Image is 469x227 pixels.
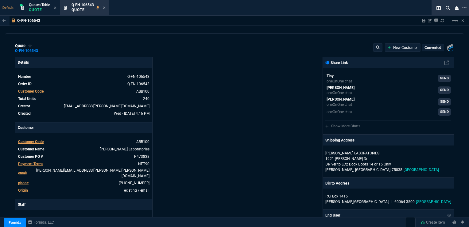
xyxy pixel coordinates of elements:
[124,188,149,193] span: existing / email
[18,89,44,94] span: Customer Code
[462,5,467,11] nx-icon: Open New Tab
[18,74,31,79] span: Number
[18,147,44,151] span: Customer Name
[15,122,152,133] p: Customer
[355,168,390,172] span: [GEOGRAPHIC_DATA]
[416,200,451,204] span: [GEOGRAPHIC_DATA]
[136,89,149,94] a: ABB100
[443,4,452,12] nx-icon: Search
[18,81,150,87] tr: See Marketplace Order
[327,73,352,79] p: Tiny
[327,97,355,102] p: [PERSON_NAME]
[18,153,150,160] tr: undefined
[327,110,352,114] p: oneOnOne chat
[394,200,415,204] span: 60064-3500
[136,140,149,144] span: ABB100
[18,104,30,108] span: Creator
[18,103,150,109] tr: undefined
[390,200,393,204] span: IL
[325,85,451,95] a: carlos.ocampo@fornida.com
[438,86,451,94] a: SEND
[15,50,38,51] a: Q-FN-106543
[325,150,384,156] p: [PERSON_NAME] LABORATORIES
[29,7,50,12] p: Quote
[18,187,150,193] tr: undefined
[18,97,36,101] span: Total Units
[28,43,32,48] div: Add to Watchlist
[2,6,16,10] span: Default
[452,4,461,12] nx-icon: Close Workbench
[325,156,451,161] p: 1921 [PERSON_NAME] Dr
[452,17,459,24] mat-icon: Example home icon
[15,199,152,210] p: Staff
[29,3,50,7] span: Quotes Table
[325,124,360,128] a: Show More Chats
[325,60,348,66] p: Share Link
[325,73,451,84] a: ryan.neptune@fornida.com
[447,213,452,218] nx-icon: Show/Hide End User to Customer
[138,162,149,166] a: NET90
[325,213,340,218] p: End User
[18,96,150,102] tr: undefined
[461,18,464,23] a: Hide Workbench
[325,97,451,107] a: sarah.costa@fornida.com
[18,154,43,159] span: Customer PO #
[327,102,355,107] p: oneOnOne chat
[18,146,150,152] tr: undefined
[143,97,149,101] span: 240
[18,82,32,86] span: Order ID
[404,168,439,172] span: [GEOGRAPHIC_DATA]
[388,45,418,50] a: New Customer
[18,140,44,144] span: Customer Code
[64,104,149,108] span: rob.henneberger@fornida.com
[325,168,354,172] span: [PERSON_NAME],
[18,180,150,186] tr: 972-518-6677
[36,168,149,178] a: [PERSON_NAME][EMAIL_ADDRESS][PERSON_NAME][PERSON_NAME][DOMAIN_NAME]
[325,200,389,204] span: [PERSON_NAME][GEOGRAPHIC_DATA],
[18,88,150,94] tr: undefined
[54,6,56,10] nx-icon: Close Tab
[325,161,451,167] p: Deliver to LC2 Dock Doors 14 or 15 Only
[122,217,149,221] a: [PERSON_NAME]
[418,218,448,227] a: Create Item
[17,18,40,23] p: Q-FN-106543
[134,154,149,159] a: P473838
[15,43,32,48] div: quote
[18,216,150,222] tr: undefined
[392,168,402,172] span: 75038
[438,75,451,82] a: SEND
[325,137,355,143] p: Shipping Address
[18,171,27,175] span: email
[72,3,94,7] span: Q-FN-106543
[114,111,149,116] span: 2025-07-30T16:16:49.201Z
[438,98,451,106] a: SEND
[438,108,451,116] a: SEND
[18,111,31,116] span: Created
[327,85,355,90] p: [PERSON_NAME]
[127,74,149,79] span: See Marketplace Order
[325,193,451,199] p: P.O. Box 1415
[18,167,150,179] tr: susan.werner@abbott.com
[18,110,150,117] tr: undefined
[327,79,352,84] p: oneOnOne chat
[2,18,6,23] nx-icon: Back to Table
[72,7,94,12] p: Quote
[18,217,39,221] span: Sales Person
[325,108,451,116] a: rob.henneberger@fornida.com
[327,90,355,95] p: oneOnOne chat
[18,139,150,145] tr: undefined
[325,181,349,186] p: Bill to Address
[100,147,149,151] a: Abbott Laboratories
[26,220,56,225] a: msbcCompanyName
[15,57,152,68] p: Details
[18,162,43,166] span: Payment Terms
[127,82,149,86] a: See Marketplace Order
[18,161,150,167] tr: undefined
[18,181,29,185] span: phone
[18,188,28,193] a: Origin
[18,74,150,80] tr: See Marketplace Order
[434,4,443,12] nx-icon: Split Panels
[119,181,149,185] a: 972-518-6677
[103,6,106,10] nx-icon: Close Tab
